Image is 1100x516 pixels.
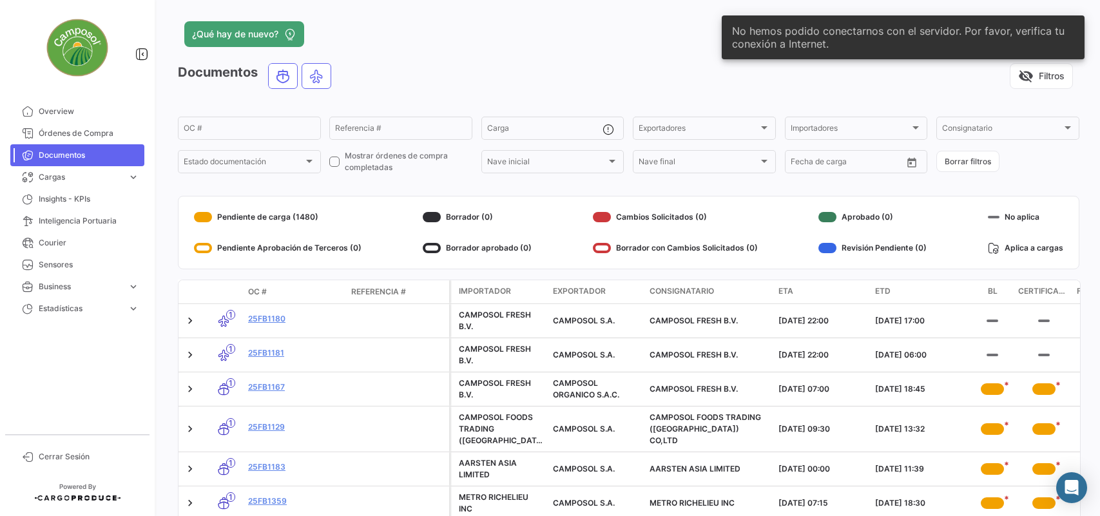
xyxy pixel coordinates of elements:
[39,106,139,117] span: Overview
[650,350,738,359] span: CAMPOSOL FRESH B.V.
[128,171,139,183] span: expand_more
[1056,472,1087,503] div: Abrir Intercom Messenger
[553,463,639,475] div: CAMPOSOL S.A.
[644,280,773,303] datatable-header-cell: Consignatario
[487,159,607,168] span: Nave inicial
[243,281,346,303] datatable-header-cell: OC #
[1018,285,1070,298] span: Certificado de Origen
[870,280,967,303] datatable-header-cell: ETD
[204,287,243,297] datatable-header-cell: Modo de Transporte
[346,281,449,303] datatable-header-cell: Referencia #
[778,285,793,297] span: ETA
[1018,280,1070,303] datatable-header-cell: Certificado de Origen
[875,423,961,435] div: [DATE] 13:32
[423,207,532,227] div: Borrador (0)
[10,122,144,144] a: Órdenes de Compra
[192,28,278,41] span: ¿Qué hay de nuevo?
[459,457,543,481] div: AARSTEN ASIA LIMITED
[451,280,548,303] datatable-header-cell: Importador
[39,149,139,161] span: Documentos
[778,315,865,327] div: [DATE] 22:00
[650,285,714,297] span: Consignatario
[593,207,758,227] div: Cambios Solicitados (0)
[593,238,758,258] div: Borrador con Cambios Solicitados (0)
[988,285,998,298] span: BL
[942,126,1062,135] span: Consignatario
[875,285,891,297] span: ETD
[818,207,927,227] div: Aprobado (0)
[248,313,341,325] a: 25FB1180
[45,15,110,80] img: d0e946ec-b6b7-478a-95a2-5c59a4021789.jpg
[732,24,1074,50] span: No hemos podido conectarnos con el servidor. Por favor, verifica tu conexión a Internet.
[39,303,122,314] span: Estadísticas
[818,238,927,258] div: Revisión Pendiente (0)
[248,421,341,433] a: 25FB1129
[226,344,235,354] span: 1
[650,412,761,445] span: CAMPOSOL FOODS TRADING (SHANGHAI) CO,LTD
[248,286,267,298] span: OC #
[39,128,139,139] span: Órdenes de Compra
[553,423,639,435] div: CAMPOSOL S.A.
[650,316,738,325] span: CAMPOSOL FRESH B.V.
[194,207,362,227] div: Pendiente de carga (1480)
[194,238,362,258] div: Pendiente Aprobación de Terceros (0)
[39,215,139,227] span: Inteligencia Portuaria
[248,381,341,393] a: 25FB1167
[875,315,961,327] div: [DATE] 17:00
[459,343,543,367] div: CAMPOSOL FRESH B.V.
[459,377,543,401] div: CAMPOSOL FRESH B.V.
[553,349,639,361] div: CAMPOSOL S.A.
[778,423,865,435] div: [DATE] 09:30
[226,458,235,468] span: 1
[1018,68,1034,84] span: visibility_off
[351,286,406,298] span: Referencia #
[967,280,1018,303] datatable-header-cell: BL
[650,384,738,394] span: CAMPOSOL FRESH B.V.
[553,315,639,327] div: CAMPOSOL S.A.
[639,126,758,135] span: Exportadores
[178,63,335,89] h3: Documentos
[875,349,961,361] div: [DATE] 06:00
[184,497,197,510] a: Expand/Collapse Row
[184,349,197,361] a: Expand/Collapse Row
[184,314,197,327] a: Expand/Collapse Row
[248,461,341,473] a: 25FB1183
[791,126,911,135] span: Importadores
[10,254,144,276] a: Sensores
[184,423,197,435] a: Expand/Collapse Row
[248,347,341,359] a: 25FB1181
[128,281,139,292] span: expand_more
[988,207,1063,227] div: No aplica
[791,159,814,168] input: Desde
[184,159,304,168] span: Estado documentación
[39,451,139,463] span: Cerrar Sesión
[548,280,644,303] datatable-header-cell: Exportador
[184,463,197,475] a: Expand/Collapse Row
[639,159,758,168] span: Nave final
[778,497,865,509] div: [DATE] 07:15
[39,237,139,249] span: Courier
[650,464,740,473] span: AARSTEN ASIA LIMITED
[423,238,532,258] div: Borrador aprobado (0)
[184,21,304,47] button: ¿Qué hay de nuevo?
[1010,63,1073,89] button: visibility_offFiltros
[39,171,122,183] span: Cargas
[773,280,870,303] datatable-header-cell: ETA
[10,188,144,210] a: Insights - KPIs
[10,210,144,232] a: Inteligencia Portuaria
[459,412,543,446] div: CAMPOSOL FOODS TRADING ([GEOGRAPHIC_DATA]) CO,LTD
[823,159,876,168] input: Hasta
[226,310,235,320] span: 1
[226,378,235,388] span: 1
[459,309,543,332] div: CAMPOSOL FRESH B.V.
[39,193,139,205] span: Insights - KPIs
[10,100,144,122] a: Overview
[778,463,865,475] div: [DATE] 00:00
[459,285,511,297] span: Importador
[936,151,999,172] button: Borrar filtros
[778,383,865,395] div: [DATE] 07:00
[248,495,341,507] a: 25FB1359
[10,144,144,166] a: Documentos
[226,492,235,502] span: 1
[459,492,543,515] div: METRO RICHELIEU INC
